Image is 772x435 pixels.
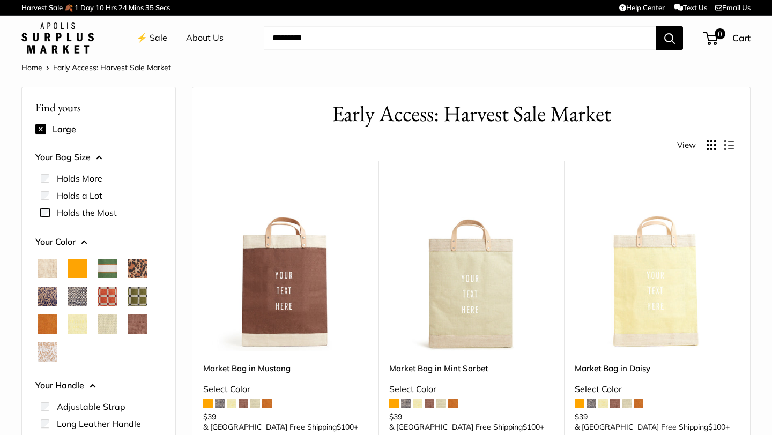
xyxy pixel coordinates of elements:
button: Mustang [128,314,147,334]
a: Home [21,63,42,72]
span: 0 [715,28,725,39]
button: Mint Sorbet [98,314,117,334]
span: $39 [203,412,216,422]
span: Day [80,3,94,12]
p: Find yours [35,97,162,118]
img: Market Bag in Mint Sorbet [389,187,554,352]
button: Your Bag Size [35,149,162,166]
button: Display products as grid [707,140,716,150]
label: Holds the Most [57,206,117,219]
button: Chambray [68,287,87,306]
span: $39 [389,412,402,422]
a: Market Bag in MustangMarket Bag in Mustang [203,187,368,352]
span: & [GEOGRAPHIC_DATA] Free Shipping + [203,423,358,431]
label: Adjustable Strap [57,400,125,413]
div: Large [35,121,162,138]
span: $100 [708,422,725,432]
span: & [GEOGRAPHIC_DATA] Free Shipping + [575,423,730,431]
label: Holds More [57,172,102,185]
a: About Us [186,30,224,46]
span: 1 [75,3,79,12]
a: ⚡️ Sale [137,30,167,46]
a: Market Bag in Daisy [575,362,739,374]
span: Cart [732,32,751,43]
button: White Porcelain [38,342,57,362]
button: Court Green [98,259,117,278]
button: Cognac [38,314,57,334]
span: $100 [523,422,540,432]
img: Market Bag in Daisy [575,187,739,352]
a: Text Us [674,3,707,12]
span: $39 [575,412,588,422]
button: Chenille Window Sage [128,287,147,306]
button: Natural [38,259,57,278]
a: Email Us [715,3,751,12]
button: Blue Porcelain [38,287,57,306]
button: Chenille Window Brick [98,287,117,306]
button: Search [656,26,683,50]
a: Market Bag in Mint Sorbet [389,362,554,374]
a: 0 Cart [704,29,751,47]
span: Secs [155,3,170,12]
nav: Breadcrumb [21,61,171,74]
span: 35 [145,3,154,12]
div: Select Color [575,381,739,397]
span: 24 [118,3,127,12]
a: Market Bag in Mustang [203,362,368,374]
span: 10 [95,3,104,12]
label: Holds a Lot [57,189,102,202]
span: Mins [129,3,144,12]
span: Early Access: Harvest Sale Market [53,63,171,72]
button: Orange [68,259,87,278]
button: Your Handle [35,378,162,394]
h1: Early Access: Harvest Sale Market [209,98,734,130]
span: & [GEOGRAPHIC_DATA] Free Shipping + [389,423,544,431]
label: Long Leather Handle [57,417,141,430]
a: Market Bag in DaisyMarket Bag in Daisy [575,187,739,352]
span: View [677,138,696,153]
img: Apolis: Surplus Market [21,22,94,54]
input: Search... [264,26,656,50]
a: Market Bag in Mint SorbetMarket Bag in Mint Sorbet [389,187,554,352]
button: Cheetah [128,259,147,278]
div: Select Color [389,381,554,397]
button: Display products as list [724,140,734,150]
div: Select Color [203,381,368,397]
img: Market Bag in Mustang [203,187,368,352]
a: Help Center [619,3,665,12]
button: Daisy [68,314,87,334]
button: Your Color [35,234,162,250]
span: Hrs [106,3,117,12]
span: $100 [337,422,354,432]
